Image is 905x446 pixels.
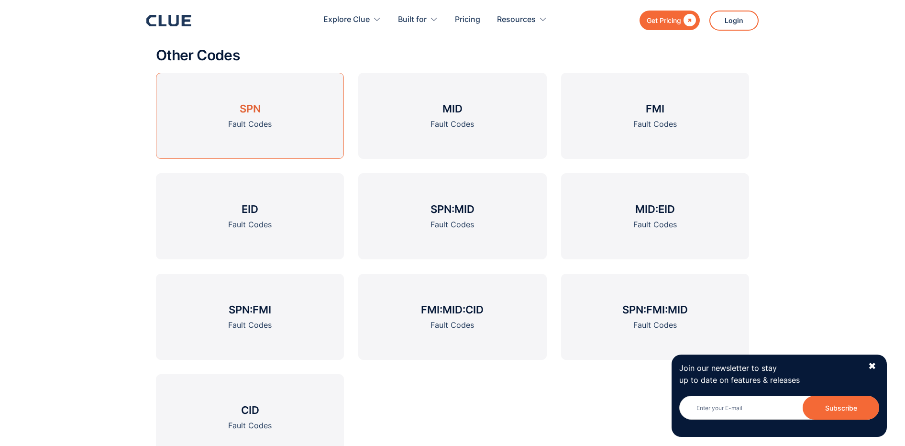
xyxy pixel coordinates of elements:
h3: FMI [646,101,664,116]
div: Fault Codes [228,118,272,130]
a: MIDFault Codes [358,73,546,159]
div: ✖ [868,360,876,372]
h3: SPN [240,101,261,116]
a: MID:EIDFault Codes [561,173,749,259]
h3: MID:EID [635,202,675,216]
div: Fault Codes [430,219,474,231]
input: Subscribe [803,396,879,420]
a: FMI:MID:CIDFault Codes [358,274,546,360]
a: SPN:FMIFault Codes [156,274,344,360]
h3: EID [242,202,258,216]
a: SPNFault Codes [156,73,344,159]
div: Get Pricing [647,14,681,26]
div: Fault Codes [633,219,677,231]
a: Pricing [455,5,480,35]
div: Fault Codes [633,118,677,130]
div: Fault Codes [228,319,272,331]
div: Fault Codes [228,219,272,231]
h3: SPN:MID [430,202,475,216]
div: Explore Clue [323,5,370,35]
h3: MID [442,101,463,116]
div: Resources [497,5,547,35]
div: Resources [497,5,536,35]
div:  [681,14,696,26]
div: Fault Codes [430,118,474,130]
a: Get Pricing [640,11,700,30]
div: Fault Codes [633,319,677,331]
div: Built for [398,5,438,35]
a: Login [709,11,759,31]
h3: SPN:FMI [229,302,271,317]
h3: SPN:FMI:MID [622,302,688,317]
div: Fault Codes [430,319,474,331]
div: Explore Clue [323,5,381,35]
h3: CID [241,403,259,417]
input: Enter your E-mail [679,396,879,420]
p: Join our newsletter to stay up to date on features & releases [679,362,859,386]
a: EIDFault Codes [156,173,344,259]
form: Newsletter [679,396,879,429]
a: SPN:FMI:MIDFault Codes [561,274,749,360]
div: Fault Codes [228,420,272,432]
h2: Other Codes [156,47,749,63]
a: FMIFault Codes [561,73,749,159]
h3: FMI:MID:CID [421,302,484,317]
a: SPN:MIDFault Codes [358,173,546,259]
div: Built for [398,5,427,35]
